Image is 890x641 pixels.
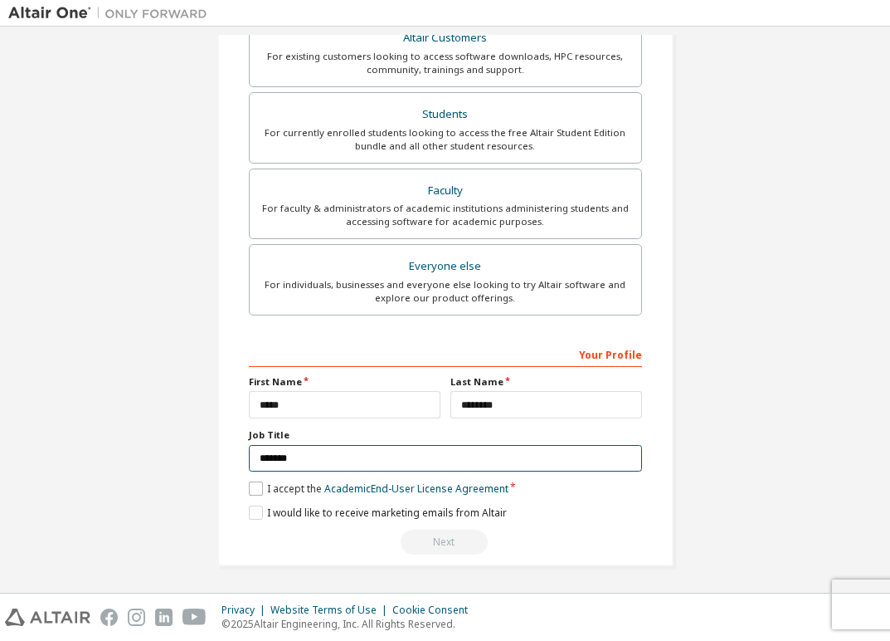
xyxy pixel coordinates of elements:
div: Cookie Consent [392,604,478,617]
label: I accept the [249,482,508,496]
div: For individuals, businesses and everyone else looking to try Altair software and explore our prod... [260,278,631,305]
label: Job Title [249,428,642,442]
a: Academic End-User License Agreement [324,482,508,496]
img: facebook.svg [100,609,118,626]
div: For currently enrolled students looking to access the free Altair Student Edition bundle and all ... [260,126,631,153]
label: I would like to receive marketing emails from Altair [249,506,507,520]
div: Altair Customers [260,27,631,50]
div: Everyone else [260,255,631,278]
p: © 2025 Altair Engineering, Inc. All Rights Reserved. [221,617,478,631]
img: instagram.svg [128,609,145,626]
div: Your Profile [249,340,642,367]
img: youtube.svg [182,609,207,626]
div: For existing customers looking to access software downloads, HPC resources, community, trainings ... [260,50,631,76]
img: altair_logo.svg [5,609,90,626]
label: First Name [249,375,440,389]
div: For faculty & administrators of academic institutions administering students and accessing softwa... [260,202,631,228]
div: Read and acccept EULA to continue [249,530,642,555]
img: linkedin.svg [155,609,173,626]
div: Privacy [221,604,270,617]
div: Students [260,103,631,126]
div: Faculty [260,179,631,203]
div: Website Terms of Use [270,604,392,617]
label: Last Name [450,375,642,389]
img: Altair One [8,5,216,22]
